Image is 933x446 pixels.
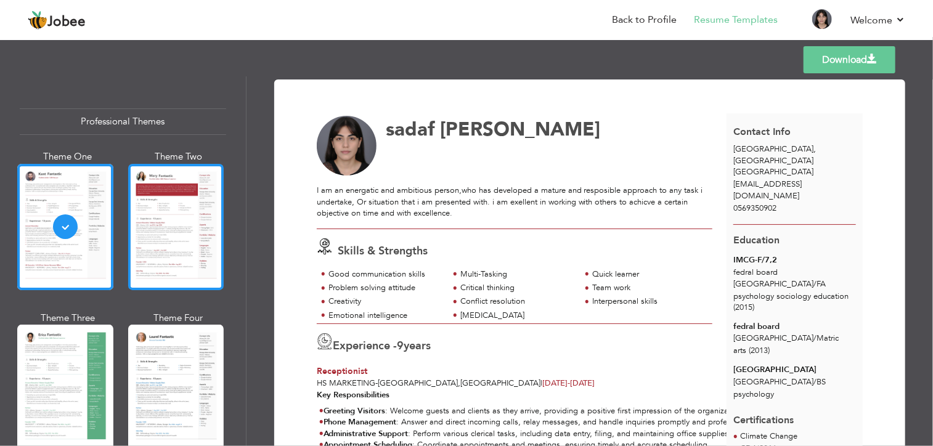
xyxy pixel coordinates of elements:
div: Critical thinking [460,282,573,294]
div: Problem solving attitude [328,282,441,294]
span: / [813,376,817,387]
div: I am an energatic and ambitious person,who has developed a mature and resposible approach to any ... [317,185,712,219]
img: jobee.io [28,10,47,30]
span: / [813,278,817,290]
img: No image [317,116,377,176]
span: [PERSON_NAME] [440,116,600,142]
div: Theme Two [131,150,227,163]
span: (2015) [733,302,754,313]
strong: Phone Management [324,416,397,428]
span: fedral board [GEOGRAPHIC_DATA] FA [733,267,826,290]
div: Theme One [20,150,116,163]
div: [GEOGRAPHIC_DATA] [727,144,863,178]
span: 9 [397,338,404,354]
a: Download [804,46,895,73]
span: Jobee [47,15,86,29]
span: sadaf [386,116,434,142]
span: Skills & Strengths [338,243,428,259]
span: arts [733,345,746,356]
div: [MEDICAL_DATA] [460,310,573,322]
span: [GEOGRAPHIC_DATA] BS [733,376,826,387]
span: psychology sociology education [733,291,849,302]
a: Jobee [28,10,86,30]
li: : Answer and direct incoming calls, relay messages, and handle inquiries promptly and professiona... [319,416,797,428]
span: [DATE] [542,378,595,389]
span: [GEOGRAPHIC_DATA] Matric [733,333,839,344]
div: Quick learner [593,269,706,280]
a: Back to Profile [612,13,677,27]
div: Team work [593,282,706,294]
span: [GEOGRAPHIC_DATA] [378,378,458,389]
span: HS MARKETING [317,378,375,389]
li: : Perform various clerical tasks, including data entry, filing, and maintaining office supplies. [319,428,797,440]
span: (2013) [749,345,770,356]
div: [GEOGRAPHIC_DATA] [733,364,856,376]
label: years [397,338,431,354]
span: [GEOGRAPHIC_DATA] [733,166,813,177]
a: Welcome [850,13,905,28]
div: Good communication skills [328,269,441,280]
a: Resume Templates [694,13,778,27]
div: Multi-Tasking [460,269,573,280]
div: Professional Themes [20,108,226,135]
span: Education [733,233,780,247]
div: Interpersonal skills [593,296,706,307]
span: / [813,333,817,344]
span: Contact Info [733,125,791,139]
div: Conflict resolution [460,296,573,307]
img: Profile Img [812,9,832,29]
span: - [568,378,570,389]
span: Receptionist [317,365,367,377]
div: IMCG-F/7,2 [733,254,856,266]
strong: Administrative Support [324,428,409,439]
span: [EMAIL_ADDRESS][DOMAIN_NAME] [733,179,802,201]
span: [GEOGRAPHIC_DATA] [460,378,540,389]
strong: Key Responsibilities [317,389,389,400]
span: Experience - [333,338,397,354]
strong: Greeting Visitors [324,405,386,416]
span: , [458,378,460,389]
span: Certifications [733,404,794,428]
div: fedral board [733,321,856,333]
span: [DATE] [542,378,570,389]
div: Theme Three [20,312,116,325]
span: , [813,144,816,155]
div: Emotional intelligence [328,310,441,322]
span: 0569350902 [733,203,776,214]
span: - [375,378,378,389]
span: Climate Change [740,431,797,442]
div: Creativity [328,296,441,307]
span: | [540,378,542,389]
span: psychology [733,389,774,400]
span: [GEOGRAPHIC_DATA] [733,144,813,155]
li: : Welcome guests and clients as they arrive, providing a positive first impression of the organiz... [319,405,797,417]
div: Theme Four [131,312,227,325]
